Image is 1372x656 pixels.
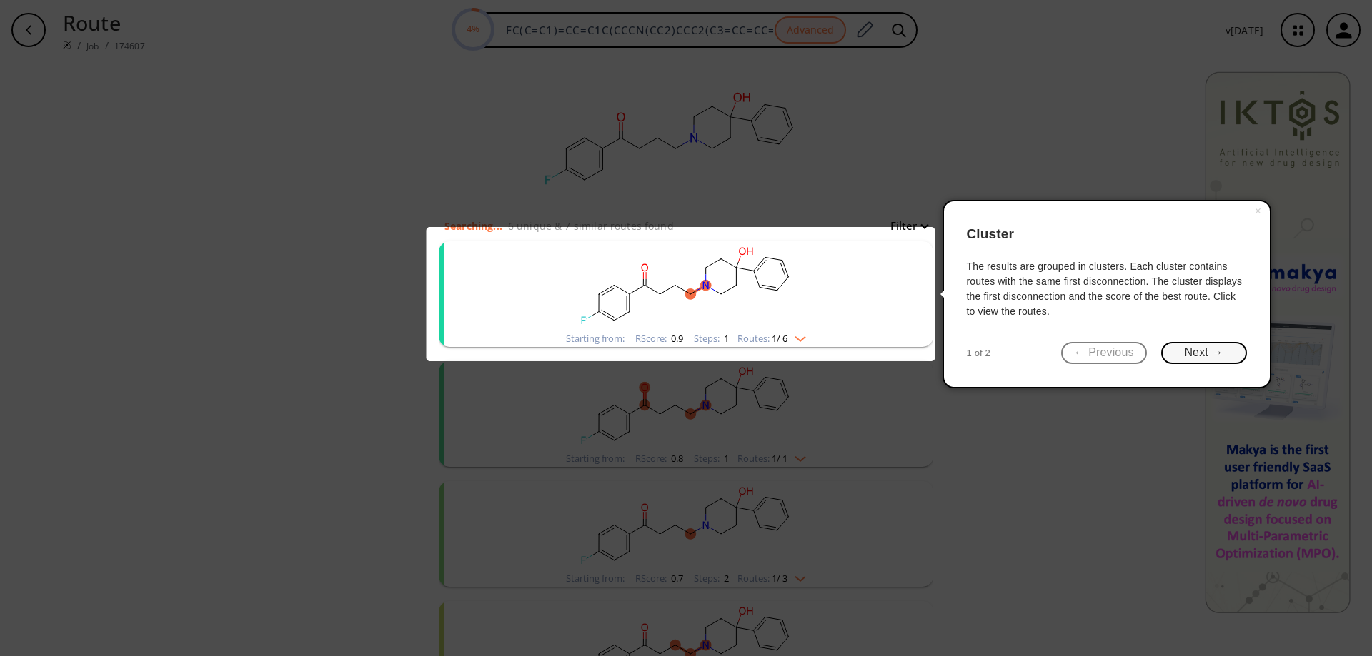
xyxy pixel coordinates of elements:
[566,334,625,343] div: Starting from:
[967,213,1247,256] header: Cluster
[500,241,872,330] svg: O=C(CCCN1CCC(O)(c2ccccc2)CC1)c1ccc(F)cc1
[787,330,806,342] img: Down
[772,334,787,343] span: 1 / 6
[722,332,729,345] span: 1
[694,334,729,343] div: Steps :
[1247,201,1270,221] button: Close
[737,334,806,343] div: Routes:
[635,334,683,343] div: RScore :
[967,346,990,360] span: 1 of 2
[1161,342,1247,364] button: Next →
[967,259,1247,319] div: The results are grouped in clusters. Each cluster contains routes with the same first disconnecti...
[669,332,683,345] span: 0.9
